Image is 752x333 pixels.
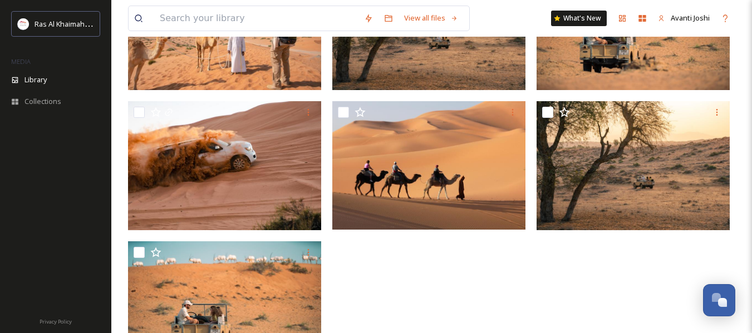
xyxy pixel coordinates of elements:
span: Ras Al Khaimah Tourism Development Authority [35,18,192,29]
span: MEDIA [11,57,31,66]
a: View all files [399,7,464,29]
a: What's New [551,11,607,26]
img: desert.jpg [332,101,525,230]
span: Library [24,74,47,85]
input: Search your library [154,6,358,31]
button: Open Chat [703,284,735,316]
span: Collections [24,96,61,107]
a: Avanti Joshi [652,7,715,29]
img: desert.jpg [537,101,730,230]
span: Privacy Policy [40,318,72,325]
span: Avanti Joshi [671,13,710,23]
img: Dune bashing.jpg [128,101,321,230]
img: Logo_RAKTDA_RGB-01.png [18,18,29,29]
a: Privacy Policy [40,314,72,327]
